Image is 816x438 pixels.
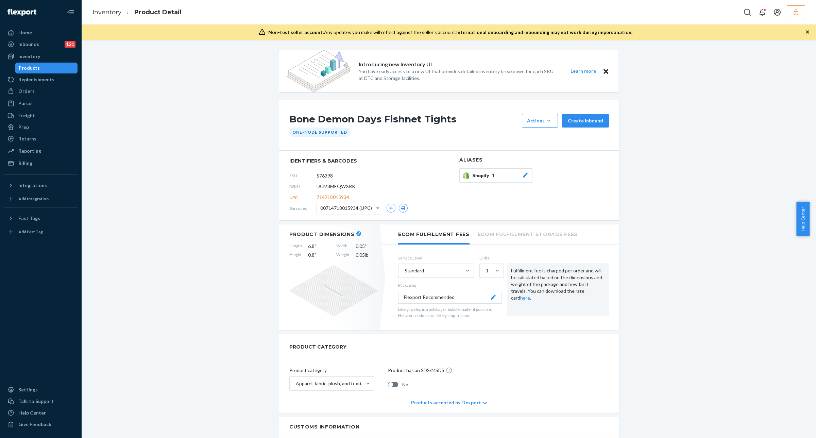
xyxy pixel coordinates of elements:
[320,202,372,214] span: 00714718015934 (UPC)
[456,29,632,35] span: International onboarding and inbounding may not work during impersonation.
[566,67,600,75] button: Learn more
[87,2,187,22] ol: breadcrumbs
[4,122,78,133] a: Prep
[4,39,78,50] a: Inbounds121
[4,133,78,144] a: Returns
[411,392,487,413] div: Products accepted by Flexport
[289,195,317,200] span: UPC
[405,267,424,274] div: Standard
[398,282,502,288] p: Packaging
[4,180,78,191] button: Integrations
[356,252,378,258] span: 0.05 lb
[64,5,78,19] button: Close Navigation
[18,215,40,222] div: Fast Tags
[398,224,470,245] li: Ecom Fulfillment Fees
[486,267,489,274] div: 1
[398,306,502,318] p: Likely to ship in a polybag or bubble mailer if possible. Heavier products will likely ship in a ...
[507,263,609,316] div: Fulfillment fee is charged per order and will be calculated based on the dimensions and weight of...
[388,367,444,374] p: Product has an SDS/MSDS
[4,419,78,430] button: Give Feedback
[336,243,350,250] span: Width
[4,110,78,121] a: Freight
[314,252,316,258] span: "
[770,5,784,19] button: Open account menu
[4,146,78,156] a: Reporting
[359,68,558,82] p: You have early access to a new UI that provides detailed inventory breakdown for each SKU at DTC ...
[18,148,41,154] div: Reporting
[308,252,330,258] span: 0.8
[92,9,121,16] a: Inventory
[4,396,78,407] button: Talk to Support
[289,205,317,211] span: Barcodes
[18,135,36,142] div: Returns
[268,29,324,35] span: Non-test seller account:
[527,117,553,124] div: Actions
[796,202,810,236] button: Help Center
[741,5,754,19] button: Open Search Box
[287,50,351,92] img: new-reports-banner-icon.82668bd98b6a51aee86340f2a7b77ae3.png
[317,194,349,201] span: 714718015934
[296,380,365,387] div: Apparel, fabric, plush, and textiles
[459,168,532,183] button: Shopify1
[520,295,530,301] a: here
[268,29,632,36] div: Any updates you make will reflect against the seller's account.
[295,380,296,387] input: Apparel, fabric, plush, and textiles
[18,182,47,189] div: Integrations
[479,255,502,261] label: Units
[336,252,350,258] span: Weight
[18,88,35,95] div: Orders
[359,61,432,68] p: Introducing new Inventory UI
[289,252,302,258] span: Height
[314,243,316,249] span: "
[4,407,78,418] a: Help Center
[478,224,578,243] li: Ecom Fulfillment Storage Fees
[317,183,355,190] span: DCM8MEQWXRK
[398,291,502,304] button: Flexport Recommended
[4,98,78,109] a: Parcel
[4,226,78,237] a: Add Fast Tag
[473,172,492,179] span: Shopify
[356,243,378,250] span: 0.05
[365,243,367,249] span: "
[18,29,32,36] div: Home
[755,5,769,19] button: Open notifications
[289,184,317,189] span: DSKU
[562,114,609,128] button: Create inbound
[4,213,78,224] button: Fast Tags
[19,65,40,71] div: Products
[18,53,40,60] div: Inventory
[522,114,558,128] button: Actions
[289,157,439,164] span: identifiers & barcodes
[289,231,355,237] h2: Product Dimensions
[4,74,78,85] a: Replenishments
[773,418,809,435] iframe: Opens a widget where you can chat to one of our agents
[289,424,609,430] h2: Customs Information
[18,409,46,416] div: Help Center
[4,86,78,97] a: Orders
[4,384,78,395] a: Settings
[289,367,374,374] p: Product category
[289,341,346,353] h2: PRODUCT CATEGORY
[459,157,609,163] h2: Aliases
[289,114,518,128] h1: Bone Demon Days Fishnet Tights
[18,100,33,107] div: Parcel
[289,173,317,179] span: SKU
[18,386,38,393] div: Settings
[134,9,182,16] a: Product Detail
[18,112,35,119] div: Freight
[18,421,51,428] div: Give Feedback
[4,27,78,38] a: Home
[4,158,78,169] a: Billing
[18,160,32,167] div: Billing
[4,193,78,204] a: Add Integration
[7,9,36,16] img: Flexport logo
[18,229,43,235] div: Add Fast Tag
[485,267,486,274] input: 1
[15,63,78,73] a: Products
[601,67,610,75] button: Close
[18,124,29,131] div: Prep
[402,381,408,388] span: No
[4,51,78,62] a: Inventory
